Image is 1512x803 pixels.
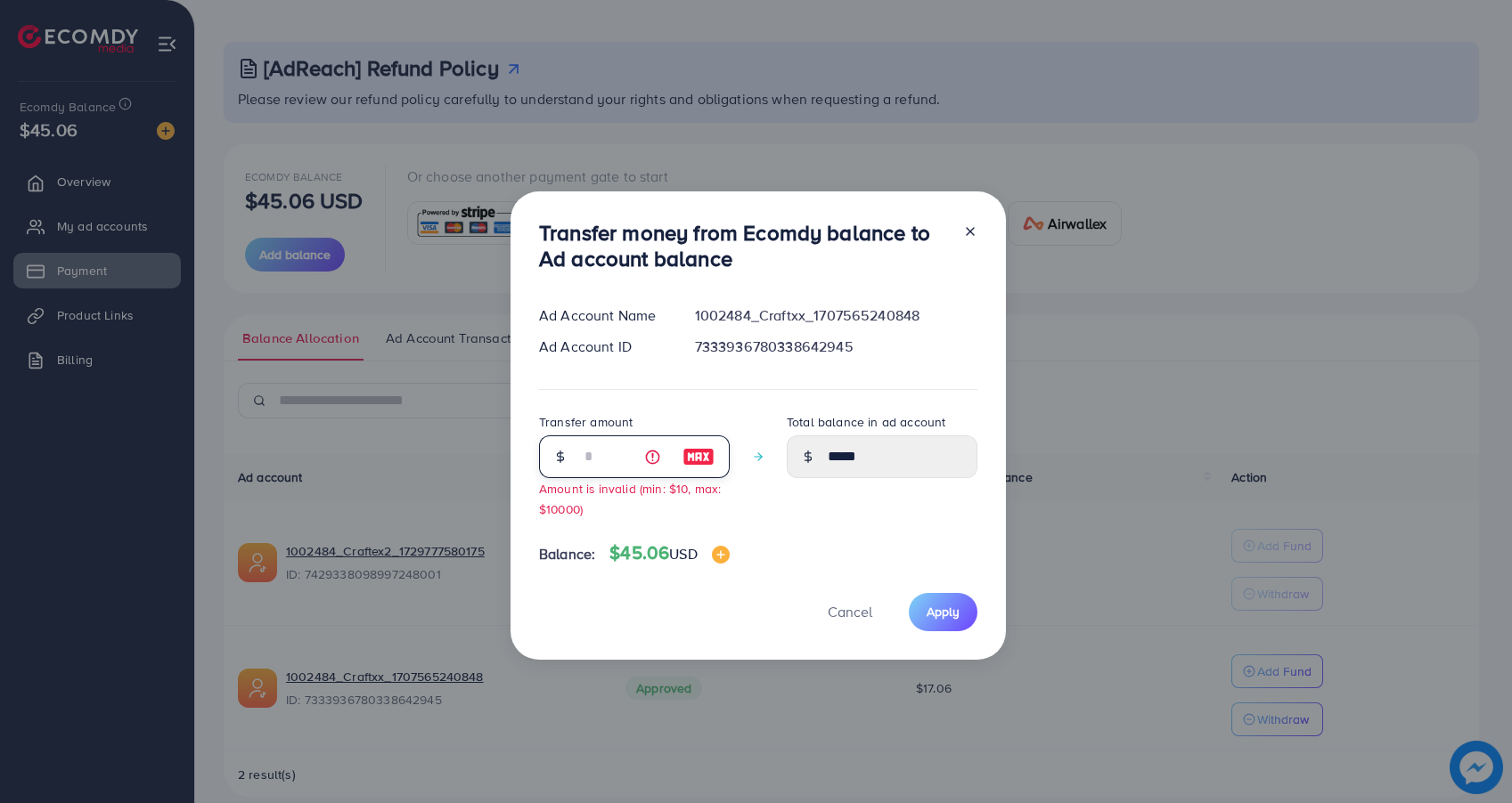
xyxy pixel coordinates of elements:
label: Total balance in ad account [787,413,945,431]
small: Amount is invalid (min: $10, max: $10000) [539,480,721,517]
div: Ad Account Name [525,305,681,326]
span: Cancel [828,602,872,621]
button: Cancel [805,593,895,631]
span: Apply [927,603,960,620]
div: 1002484_Craftxx_1707565240848 [681,305,992,326]
img: image [682,446,715,467]
button: Apply [909,593,977,631]
h3: Transfer money from Ecomdy balance to Ad account balance [539,220,949,272]
img: image [712,546,730,564]
div: Ad Account ID [525,337,681,357]
label: Transfer amount [539,413,633,431]
h4: $45.06 [609,542,729,564]
span: USD [669,544,697,564]
div: 7333936780338642945 [681,337,992,357]
span: Balance: [539,544,595,564]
